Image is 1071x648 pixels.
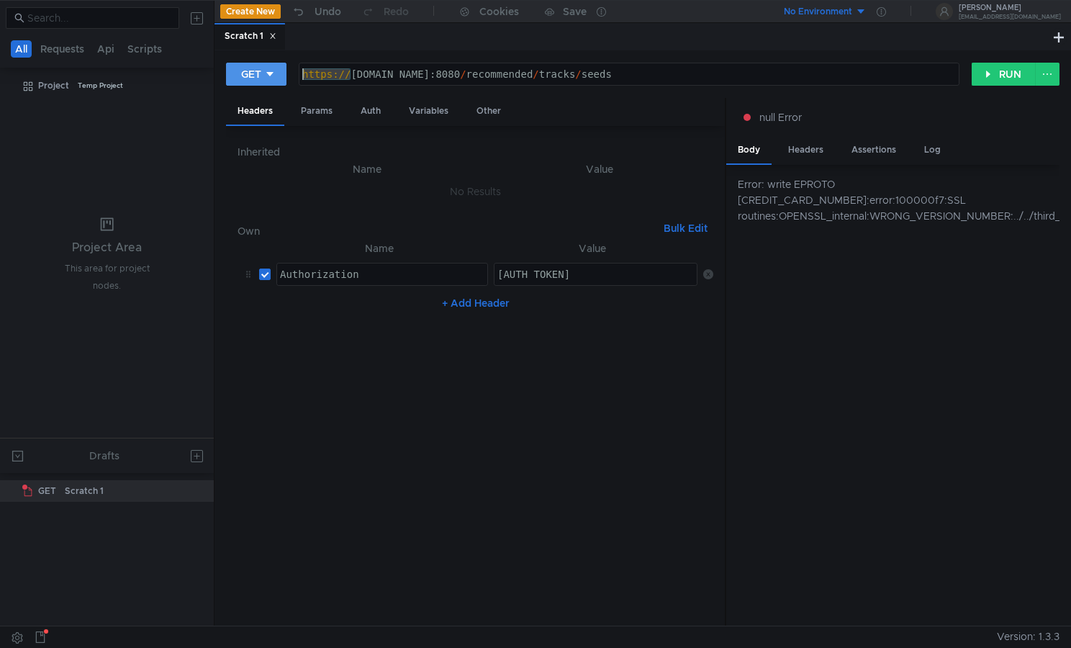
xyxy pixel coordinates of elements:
button: RUN [972,63,1036,86]
input: Search... [27,10,171,26]
button: Api [93,40,119,58]
button: Undo [281,1,351,22]
div: Scratch 1 [65,480,104,502]
button: Requests [36,40,89,58]
div: Drafts [89,447,119,464]
button: Bulk Edit [658,220,713,237]
button: Scripts [123,40,166,58]
div: No Environment [784,5,852,19]
div: [EMAIL_ADDRESS][DOMAIN_NAME] [959,14,1061,19]
div: Assertions [840,137,908,163]
nz-embed-empty: No Results [450,185,501,198]
th: Value [488,240,697,257]
th: Name [271,240,488,257]
div: Redo [384,3,409,20]
div: Body [726,137,772,165]
div: Params [289,98,344,125]
div: Cookies [479,3,519,20]
button: Create New [220,4,281,19]
div: Scratch 1 [225,29,276,44]
div: Error: write EPROTO [CREDIT_CARD_NUMBER]:error:100000f7:SSL routines:OPENSSL_internal:WRONG_VERSI... [738,176,1059,224]
span: null Error [759,109,802,125]
div: Auth [349,98,392,125]
div: Other [465,98,512,125]
div: Headers [777,137,835,163]
div: [PERSON_NAME] [959,4,1061,12]
div: Variables [397,98,460,125]
h6: Inherited [238,143,713,161]
button: GET [226,63,286,86]
div: GET [241,66,261,82]
th: Value [485,161,713,178]
span: Version: 1.3.3 [997,626,1059,647]
button: Redo [351,1,419,22]
div: Log [913,137,952,163]
div: Undo [315,3,341,20]
h6: Own [238,222,657,240]
button: + Add Header [436,294,515,312]
div: Project [38,75,69,96]
div: Save [563,6,587,17]
div: Headers [226,98,284,126]
button: All [11,40,32,58]
th: Name [249,161,485,178]
span: GET [38,480,56,502]
div: Temp Project [78,75,123,96]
